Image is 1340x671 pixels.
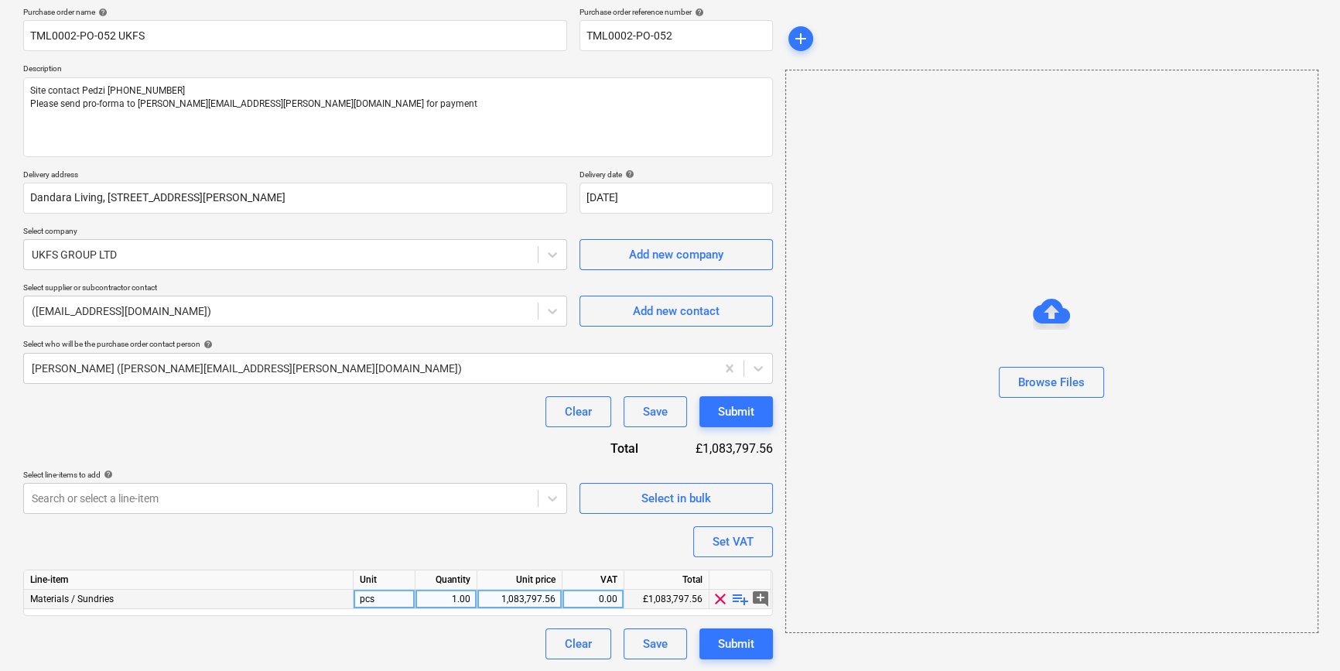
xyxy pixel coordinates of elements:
[484,590,555,609] div: 1,083,797.56
[791,29,810,48] span: add
[579,483,773,514] button: Select in bulk
[23,20,567,51] input: Document name
[999,367,1104,398] button: Browse Files
[731,590,750,608] span: playlist_add
[579,20,773,51] input: Reference number
[23,339,773,349] div: Select who will be the purchase order contact person
[23,169,567,183] p: Delivery address
[23,63,773,77] p: Description
[718,634,754,654] div: Submit
[643,634,668,654] div: Save
[711,590,730,608] span: clear
[643,402,668,422] div: Save
[693,526,773,557] button: Set VAT
[354,590,415,609] div: pcs
[579,7,773,17] div: Purchase order reference number
[1018,372,1085,392] div: Browse Files
[24,570,354,590] div: Line-item
[23,183,567,214] input: Delivery address
[1263,597,1340,671] iframe: Chat Widget
[624,590,709,609] div: £1,083,797.56
[629,245,723,265] div: Add new company
[624,396,687,427] button: Save
[663,440,772,457] div: £1,083,797.56
[579,169,773,180] div: Delivery date
[579,183,773,214] input: Delivery date not specified
[562,570,624,590] div: VAT
[718,402,754,422] div: Submit
[565,634,592,654] div: Clear
[23,77,773,157] textarea: Site contact Pedzi [PHONE_NUMBER] Please send pro-forma to [PERSON_NAME][EMAIL_ADDRESS][PERSON_NA...
[95,8,108,17] span: help
[30,594,114,604] span: Materials / Sundries
[579,296,773,327] button: Add new contact
[477,570,562,590] div: Unit price
[545,628,611,659] button: Clear
[565,402,592,422] div: Clear
[422,590,470,609] div: 1.00
[569,590,617,609] div: 0.00
[415,570,477,590] div: Quantity
[713,532,754,552] div: Set VAT
[641,488,711,508] div: Select in bulk
[622,169,634,179] span: help
[699,396,773,427] button: Submit
[23,7,567,17] div: Purchase order name
[633,301,720,321] div: Add new contact
[23,470,567,480] div: Select line-items to add
[545,396,611,427] button: Clear
[23,282,567,296] p: Select supplier or subcontractor contact
[101,470,113,479] span: help
[572,440,664,457] div: Total
[699,628,773,659] button: Submit
[23,226,567,239] p: Select company
[785,70,1318,633] div: Browse Files
[354,570,415,590] div: Unit
[624,570,709,590] div: Total
[579,239,773,270] button: Add new company
[624,628,687,659] button: Save
[692,8,704,17] span: help
[200,340,213,349] span: help
[751,590,770,608] span: add_comment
